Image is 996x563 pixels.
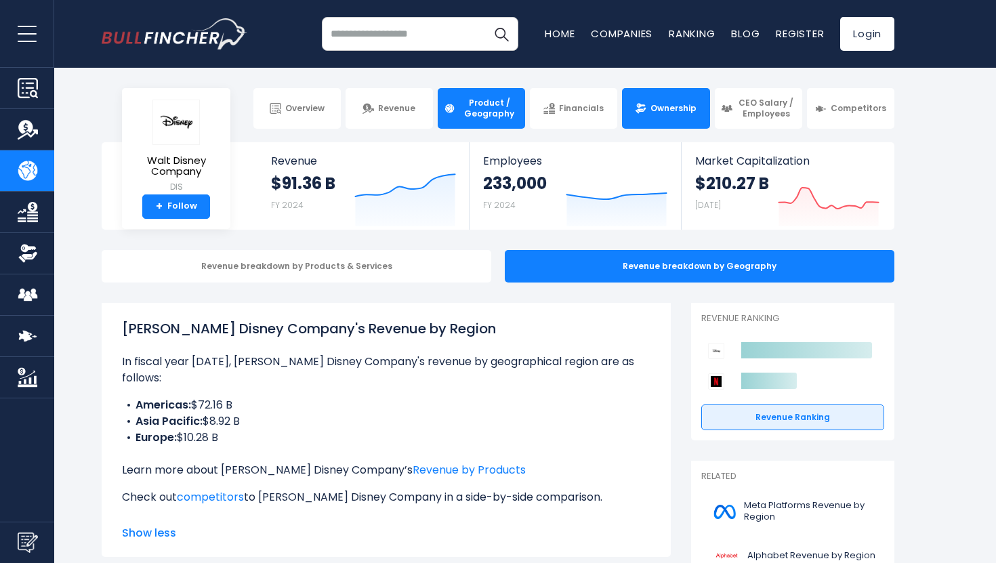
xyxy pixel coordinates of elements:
div: Revenue breakdown by Products & Services [102,250,491,283]
a: Blog [731,26,760,41]
span: Revenue [378,103,415,114]
strong: $210.27 B [695,173,769,194]
small: FY 2024 [483,199,516,211]
small: [DATE] [695,199,721,211]
span: Market Capitalization [695,154,879,167]
a: CEO Salary / Employees [715,88,802,129]
a: Walt Disney Company DIS [132,99,220,194]
a: Login [840,17,894,51]
span: Show less [122,525,650,541]
a: Ranking [669,26,715,41]
span: Employees [483,154,667,167]
li: $8.92 B [122,413,650,430]
li: $72.16 B [122,397,650,413]
button: Search [484,17,518,51]
strong: $91.36 B [271,173,335,194]
p: Check out to [PERSON_NAME] Disney Company in a side-by-side comparison. [122,489,650,505]
a: Companies [591,26,652,41]
b: Europe: [136,430,177,445]
li: $10.28 B [122,430,650,446]
p: Revenue Ranking [701,313,884,325]
a: Market Capitalization $210.27 B [DATE] [682,142,893,230]
img: bullfincher logo [102,18,247,49]
strong: 233,000 [483,173,547,194]
a: Employees 233,000 FY 2024 [470,142,680,230]
p: In fiscal year [DATE], [PERSON_NAME] Disney Company's revenue by geographical region are as follows: [122,354,650,386]
a: Ownership [622,88,709,129]
img: Netflix competitors logo [708,373,724,390]
div: Revenue breakdown by Geography [505,250,894,283]
a: Revenue $91.36 B FY 2024 [257,142,470,230]
b: Americas: [136,397,191,413]
h1: [PERSON_NAME] Disney Company's Revenue by Region [122,318,650,339]
span: CEO Salary / Employees [736,98,796,119]
span: Product / Geography [459,98,519,119]
small: DIS [133,181,220,193]
span: Alphabet Revenue by Region [747,550,875,562]
strong: + [156,201,163,213]
small: FY 2024 [271,199,304,211]
span: Ownership [650,103,697,114]
span: Meta Platforms Revenue by Region [744,500,876,523]
a: Home [545,26,575,41]
a: Overview [253,88,341,129]
img: Walt Disney Company competitors logo [708,343,724,359]
span: Walt Disney Company [133,155,220,178]
span: Overview [285,103,325,114]
a: Revenue by Products [413,462,526,478]
a: Revenue [346,88,433,129]
img: META logo [709,497,740,527]
a: Financials [530,88,617,129]
a: Register [776,26,824,41]
p: Learn more about [PERSON_NAME] Disney Company’s [122,462,650,478]
a: competitors [177,489,244,505]
a: +Follow [142,194,210,219]
a: Meta Platforms Revenue by Region [701,493,884,530]
span: Revenue [271,154,456,167]
a: Competitors [807,88,894,129]
p: Related [701,471,884,482]
a: Go to homepage [102,18,247,49]
a: Revenue Ranking [701,404,884,430]
span: Competitors [831,103,886,114]
a: Product / Geography [438,88,525,129]
img: Ownership [18,243,38,264]
b: Asia Pacific: [136,413,203,429]
span: Financials [559,103,604,114]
